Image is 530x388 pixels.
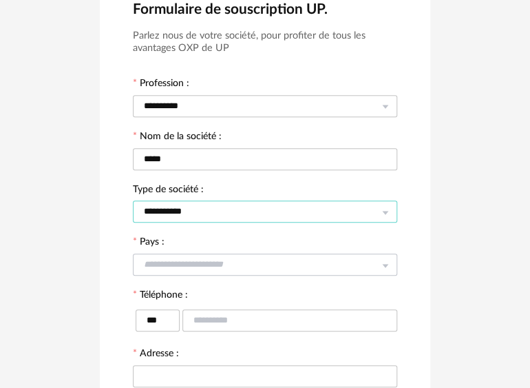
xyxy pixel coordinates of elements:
[133,349,179,361] label: Adresse :
[133,185,204,197] label: Type de société :
[133,79,189,91] label: Profession :
[133,237,165,249] label: Pays :
[133,132,222,144] label: Nom de la société :
[133,30,397,55] h3: Parlez nous de votre société, pour profiter de tous les avantages OXP de UP
[133,290,188,303] label: Téléphone :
